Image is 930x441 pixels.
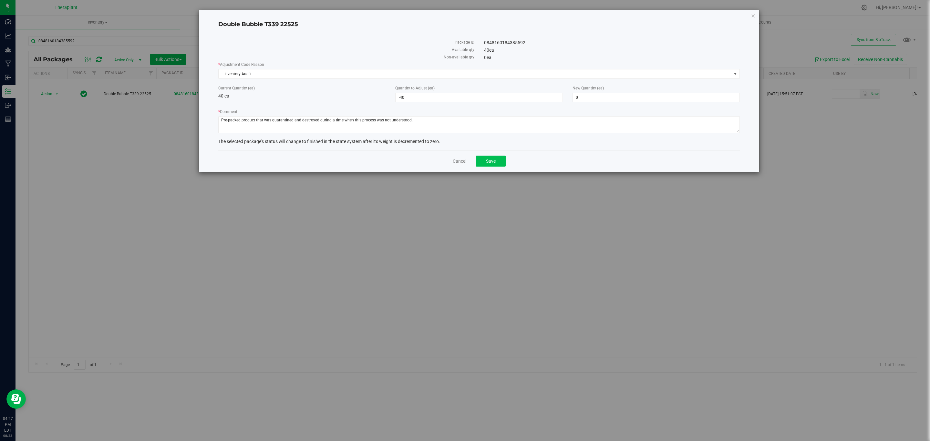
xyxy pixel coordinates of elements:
span: 40 ea [218,93,229,98]
span: select [731,69,739,78]
iframe: Resource center [6,389,26,409]
label: Comment [218,109,740,115]
label: Available qty [218,47,474,53]
label: Package ID [218,39,474,45]
h4: Double Bubble T339 22525 [218,20,740,29]
span: ea [487,55,491,60]
label: Current Quantity (ea) [218,85,386,91]
label: New Quantity (ea) [573,85,740,91]
label: Non-available qty [218,54,474,60]
button: Save [476,156,506,167]
label: Adjustment Code Reason [218,62,740,67]
span: 40 [484,47,494,53]
span: 0 [484,55,491,60]
span: Save [486,159,496,164]
label: Quantity to Adjust (ea) [395,85,563,91]
div: 0848160184385592 [479,39,745,46]
span: The selected package's status will change to finished in the state system after its weight is dec... [218,139,440,144]
input: -40 [396,93,562,102]
a: Cancel [453,158,466,164]
input: 0 [573,93,739,102]
span: ea [489,47,494,53]
span: Inventory Audit [219,69,731,78]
